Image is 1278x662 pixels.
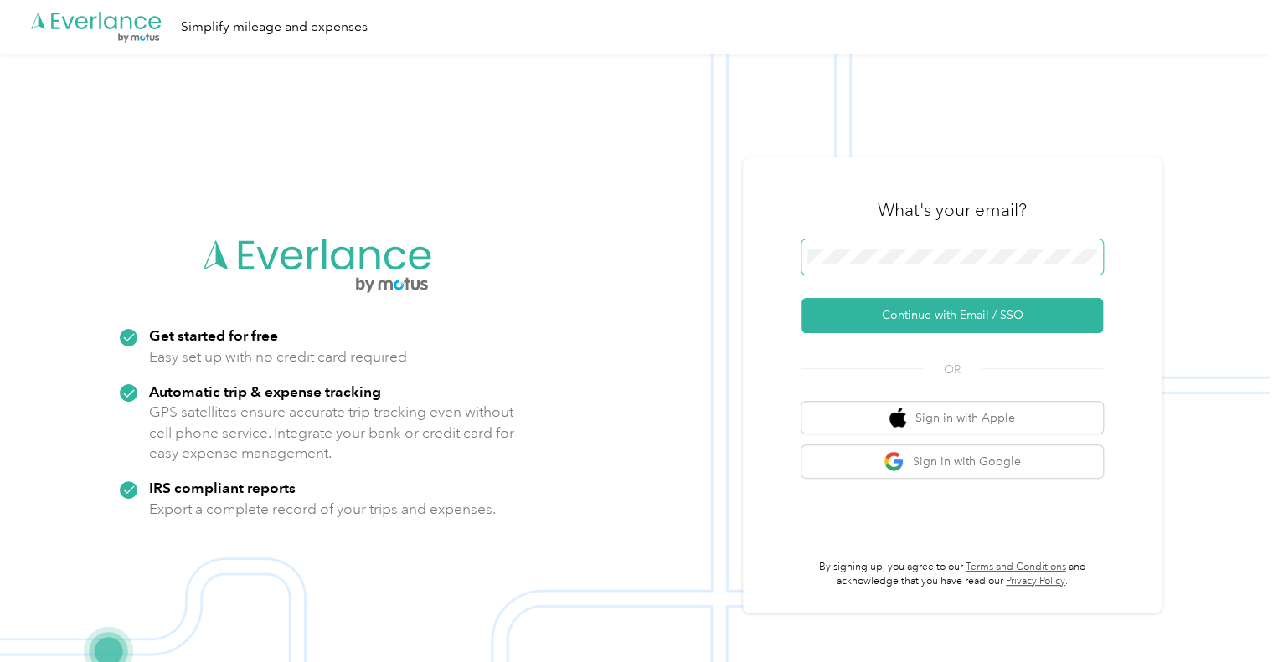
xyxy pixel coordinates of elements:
p: By signing up, you agree to our and acknowledge that you have read our . [801,560,1103,589]
p: Export a complete record of your trips and expenses. [149,499,496,520]
button: apple logoSign in with Apple [801,402,1103,434]
h3: What's your email? [878,198,1027,222]
strong: Automatic trip & expense tracking [149,382,381,400]
span: OR [923,361,982,378]
strong: IRS compliant reports [149,479,296,496]
p: GPS satellites ensure accurate trip tracking even without cell phone service. Integrate your bank... [149,402,515,464]
div: Simplify mileage and expenses [181,17,368,38]
strong: Get started for free [149,326,278,344]
button: google logoSign in with Google [801,445,1103,478]
a: Privacy Policy [1006,575,1065,588]
p: Easy set up with no credit card required [149,346,407,367]
img: google logo [884,451,904,472]
button: Continue with Email / SSO [801,298,1103,333]
a: Terms and Conditions [966,561,1066,573]
img: apple logo [889,408,906,429]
